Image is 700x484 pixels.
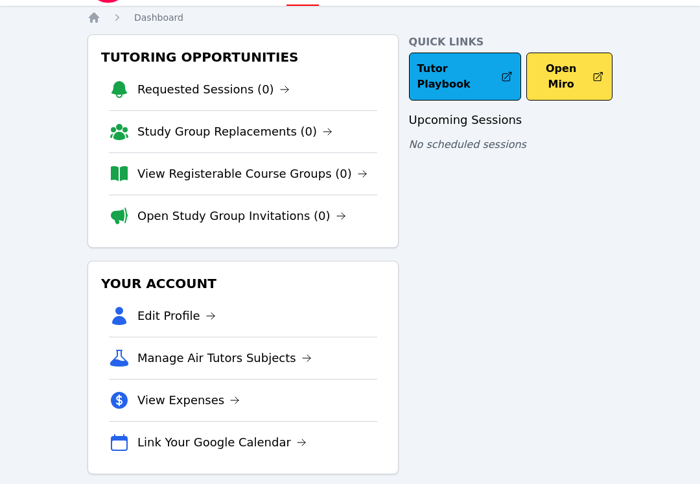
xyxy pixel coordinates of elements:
nav: Breadcrumb [87,11,612,24]
a: View Registerable Course Groups (0) [137,165,367,183]
a: Link Your Google Calendar [137,433,307,452]
a: Edit Profile [137,307,216,325]
a: Open Study Group Invitations (0) [137,207,346,225]
a: View Expenses [137,391,240,409]
h3: Tutoring Opportunities [99,45,388,69]
h3: Your Account [99,272,388,295]
h3: Upcoming Sessions [409,111,612,129]
a: Requested Sessions (0) [137,80,290,99]
a: Manage Air Tutors Subjects [137,349,312,367]
span: No scheduled sessions [409,138,526,151]
button: Open Miro [526,53,612,101]
span: Dashboard [134,12,183,23]
a: Study Group Replacements (0) [137,123,332,141]
h4: Quick Links [409,34,612,50]
a: Tutor Playbook [409,53,521,101]
a: Dashboard [134,11,183,24]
